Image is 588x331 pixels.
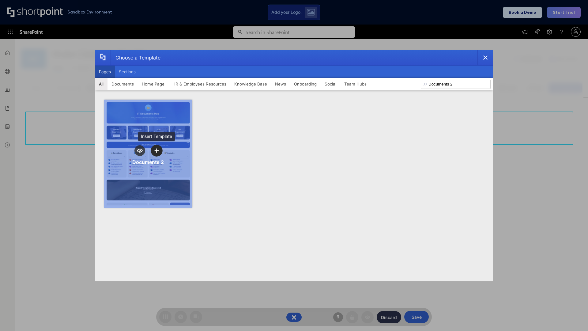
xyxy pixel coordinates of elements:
[95,50,493,281] div: template selector
[107,78,138,90] button: Documents
[132,159,164,165] div: Documents 2
[230,78,271,90] button: Knowledge Base
[95,66,115,78] button: Pages
[557,302,588,331] iframe: Chat Widget
[168,78,230,90] button: HR & Employees Resources
[321,78,340,90] button: Social
[115,66,140,78] button: Sections
[290,78,321,90] button: Onboarding
[421,80,491,89] input: Search
[111,50,160,65] div: Choose a Template
[340,78,371,90] button: Team Hubs
[95,78,107,90] button: All
[138,78,168,90] button: Home Page
[271,78,290,90] button: News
